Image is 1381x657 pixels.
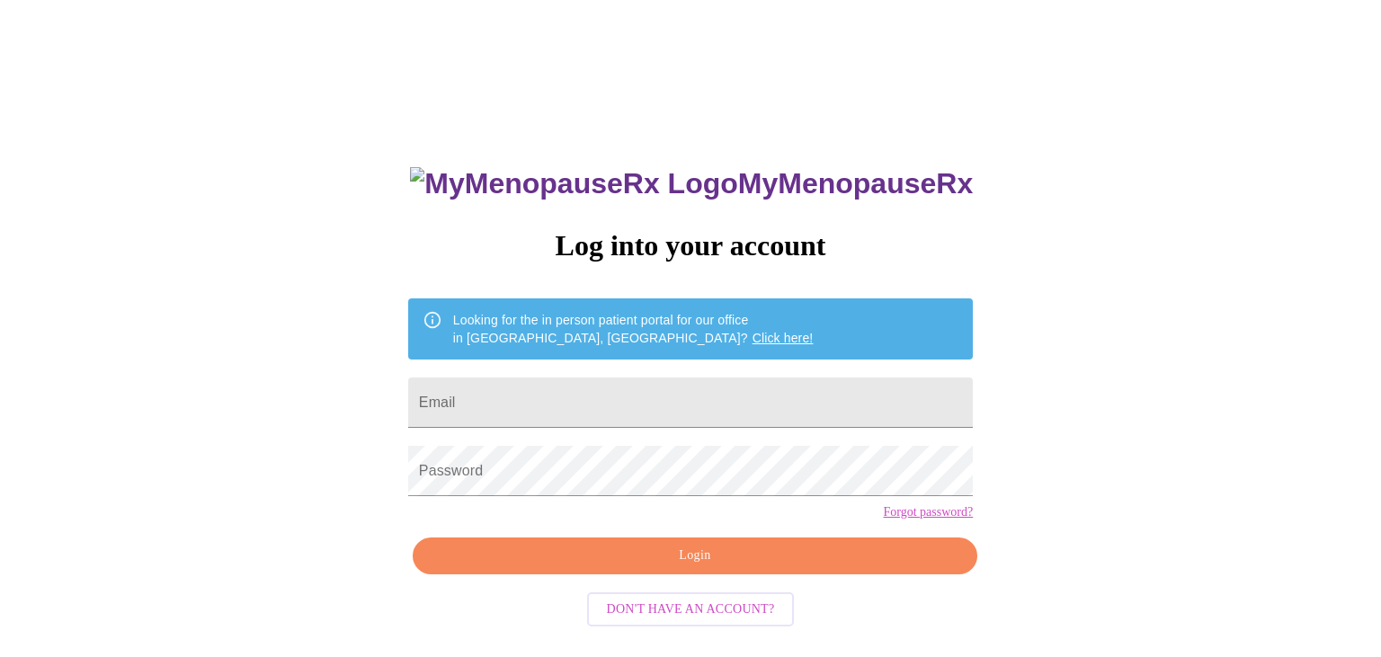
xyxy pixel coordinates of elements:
[433,545,957,567] span: Login
[587,592,795,627] button: Don't have an account?
[883,505,973,519] a: Forgot password?
[408,229,973,262] h3: Log into your account
[413,537,977,574] button: Login
[410,167,973,200] h3: MyMenopauseRx
[453,304,814,354] div: Looking for the in person patient portal for our office in [GEOGRAPHIC_DATA], [GEOGRAPHIC_DATA]?
[753,331,814,345] a: Click here!
[583,600,799,616] a: Don't have an account?
[607,599,775,621] span: Don't have an account?
[410,167,737,200] img: MyMenopauseRx Logo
